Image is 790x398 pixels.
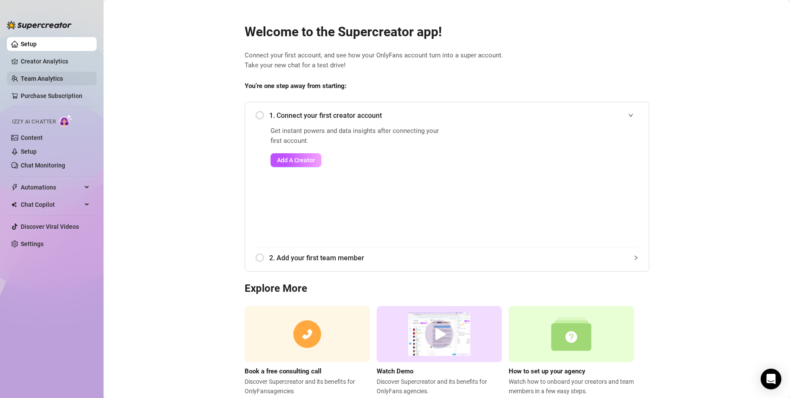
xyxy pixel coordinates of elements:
[21,75,63,82] a: Team Analytics
[21,162,65,169] a: Chat Monitoring
[271,126,444,146] span: Get instant powers and data insights after connecting your first account.
[761,369,781,389] div: Open Intercom Messenger
[21,41,37,47] a: Setup
[377,306,502,396] a: Watch DemoDiscover Supercreator and its benefits for OnlyFans agencies.
[245,282,649,296] h3: Explore More
[509,377,634,396] span: Watch how to onboard your creators and team members in a few easy steps.
[633,255,639,260] span: collapsed
[21,148,37,155] a: Setup
[245,24,649,40] h2: Welcome to the Supercreator app!
[11,184,18,191] span: thunderbolt
[245,306,370,363] img: consulting call
[255,105,639,126] div: 1. Connect your first creator account
[21,89,90,103] a: Purchase Subscription
[245,82,346,90] strong: You’re one step away from starting:
[509,306,634,396] a: How to set up your agencyWatch how to onboard your creators and team members in a few easy steps.
[245,306,370,396] a: Book a free consulting callDiscover Supercreator and its benefits for OnlyFansagencies
[277,157,315,164] span: Add A Creator
[21,134,43,141] a: Content
[59,114,72,127] img: AI Chatter
[269,110,639,121] span: 1. Connect your first creator account
[245,377,370,396] span: Discover Supercreator and its benefits for OnlyFans agencies
[509,306,634,363] img: setup agency guide
[377,367,413,375] strong: Watch Demo
[245,367,321,375] strong: Book a free consulting call
[377,377,502,396] span: Discover Supercreator and its benefits for OnlyFans agencies.
[377,306,502,363] img: supercreator demo
[11,202,17,208] img: Chat Copilot
[21,180,82,194] span: Automations
[21,54,90,68] a: Creator Analytics
[509,367,585,375] strong: How to set up your agency
[255,247,639,268] div: 2. Add your first team member
[21,198,82,212] span: Chat Copilot
[21,223,79,230] a: Discover Viral Videos
[12,118,56,126] span: Izzy AI Chatter
[466,126,639,237] iframe: Add Creators
[271,153,321,167] button: Add A Creator
[21,240,44,247] a: Settings
[269,253,639,263] span: 2. Add your first team member
[271,153,444,167] a: Add A Creator
[245,51,649,71] span: Connect your first account, and see how your OnlyFans account turn into a super account. Take you...
[628,113,633,118] span: expanded
[7,21,72,29] img: logo-BBDzfeDw.svg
